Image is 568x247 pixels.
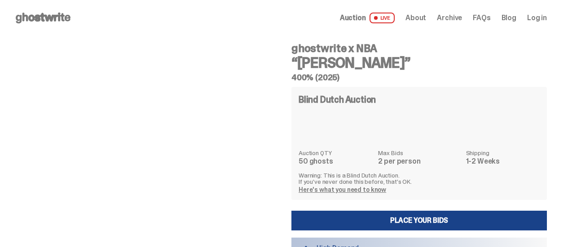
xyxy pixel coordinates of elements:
span: LIVE [370,13,395,23]
h4: ghostwrite x NBA [291,43,547,54]
dd: 2 per person [378,158,460,165]
dt: Max Bids [378,150,460,156]
dd: 50 ghosts [299,158,373,165]
a: About [405,14,426,22]
span: Auction [340,14,366,22]
a: Log in [527,14,547,22]
dt: Shipping [466,150,540,156]
a: Blog [502,14,516,22]
h5: 400% (2025) [291,74,547,82]
dt: Auction QTY [299,150,373,156]
a: Place your Bids [291,211,547,230]
h3: “[PERSON_NAME]” [291,56,547,70]
dd: 1-2 Weeks [466,158,540,165]
h4: Blind Dutch Auction [299,95,376,104]
a: Here's what you need to know [299,186,386,194]
a: FAQs [473,14,490,22]
a: Archive [437,14,462,22]
p: Warning: This is a Blind Dutch Auction. If you’ve never done this before, that’s OK. [299,172,540,185]
a: Auction LIVE [340,13,395,23]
